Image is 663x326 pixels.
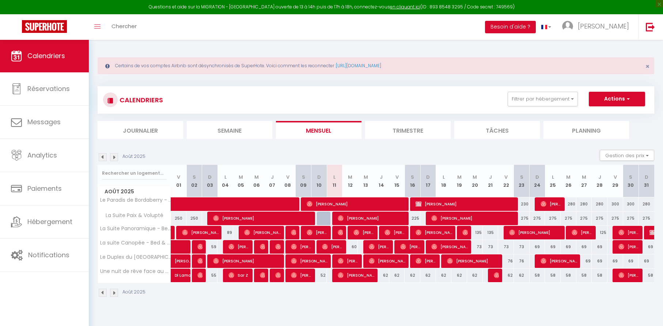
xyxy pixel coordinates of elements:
th: 11 [327,165,342,197]
div: 69 [545,240,561,254]
span: La suite Canopée - Bed & Views [99,240,172,246]
span: [PERSON_NAME] [618,268,639,282]
div: 225 [405,212,420,225]
div: 280 [561,197,576,211]
div: 69 [576,240,592,254]
th: 10 [311,165,327,197]
div: 60 [342,240,358,254]
abbr: V [286,174,289,181]
abbr: D [426,174,430,181]
span: [PERSON_NAME] [338,211,406,225]
button: Gestion des prix [600,150,654,161]
abbr: V [395,174,399,181]
abbr: M [582,174,586,181]
a: [URL][DOMAIN_NAME] [336,62,381,69]
th: 04 [217,165,233,197]
th: 27 [576,165,592,197]
span: Août 2025 [98,186,171,197]
p: Août 2025 [122,289,145,296]
button: Close [645,63,649,70]
span: Le Paradis de Bordaberry - Bed & Views [99,197,172,203]
input: Rechercher un logement... [102,167,167,180]
img: Super Booking [22,20,67,33]
span: [PERSON_NAME] [447,254,499,268]
span: Analytics [27,151,57,160]
th: 03 [202,165,218,197]
div: 275 [530,212,545,225]
th: 15 [389,165,405,197]
span: Une nuit de rêve face au Château - Bed & Views [99,269,172,274]
abbr: M [473,174,477,181]
abbr: S [411,174,414,181]
abbr: D [208,174,212,181]
div: 275 [592,212,607,225]
th: 19 [451,165,467,197]
span: [PERSON_NAME] [291,254,327,268]
p: Août 2025 [122,153,145,160]
th: 26 [561,165,576,197]
th: 16 [405,165,420,197]
th: 12 [342,165,358,197]
div: 69 [576,254,592,268]
a: Chercher [106,14,142,40]
span: [PERSON_NAME] [494,268,499,282]
div: 62 [498,269,514,282]
span: Réservations [27,84,70,93]
th: 25 [545,165,561,197]
th: 17 [420,165,436,197]
span: Le Duplex du [GEOGRAPHIC_DATA] [99,254,172,260]
span: [PERSON_NAME] [400,240,421,254]
abbr: S [629,174,632,181]
abbr: V [177,174,180,181]
span: [PERSON_NAME] [213,211,312,225]
span: [PERSON_NAME] [509,225,561,239]
div: 55 [202,269,218,282]
div: 73 [514,240,530,254]
span: [PERSON_NAME] [197,254,202,268]
abbr: L [333,174,336,181]
th: 09 [296,165,311,197]
th: 23 [514,165,530,197]
iframe: LiveChat chat widget [632,295,663,326]
div: 58 [530,269,545,282]
span: Calendriers [27,51,65,60]
div: 275 [639,212,654,225]
span: [PERSON_NAME] [369,254,405,268]
span: [PERSON_NAME] [175,250,192,264]
li: Semaine [187,121,272,139]
a: [PERSON_NAME] [171,226,175,240]
div: 73 [498,240,514,254]
th: 08 [280,165,296,197]
div: 62 [405,269,420,282]
span: × [645,62,649,71]
abbr: S [520,174,523,181]
span: [PERSON_NAME] [416,254,436,268]
span: [PERSON_NAME] [260,268,265,282]
a: Dl Lama [171,269,187,283]
div: 69 [607,254,623,268]
div: 58 [639,269,654,282]
th: 14 [374,165,389,197]
th: 20 [467,165,483,197]
span: [PERSON_NAME] [244,225,281,239]
span: [PERSON_NAME] [307,225,327,239]
div: 275 [576,212,592,225]
div: 250 [186,212,202,225]
abbr: L [224,174,227,181]
span: [PERSON_NAME] [338,225,343,239]
abbr: J [489,174,492,181]
li: Trimestre [365,121,451,139]
div: 62 [467,269,483,282]
div: 58 [545,269,561,282]
span: [PERSON_NAME] [462,225,467,239]
span: Notifications [28,250,69,259]
th: 30 [623,165,639,197]
abbr: J [380,174,383,181]
img: ... [562,21,573,32]
span: [PERSON_NAME] [618,240,639,254]
div: 62 [420,269,436,282]
span: [PERSON_NAME] [416,197,515,211]
th: 29 [607,165,623,197]
abbr: L [552,174,554,181]
span: [PERSON_NAME] [228,240,249,254]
